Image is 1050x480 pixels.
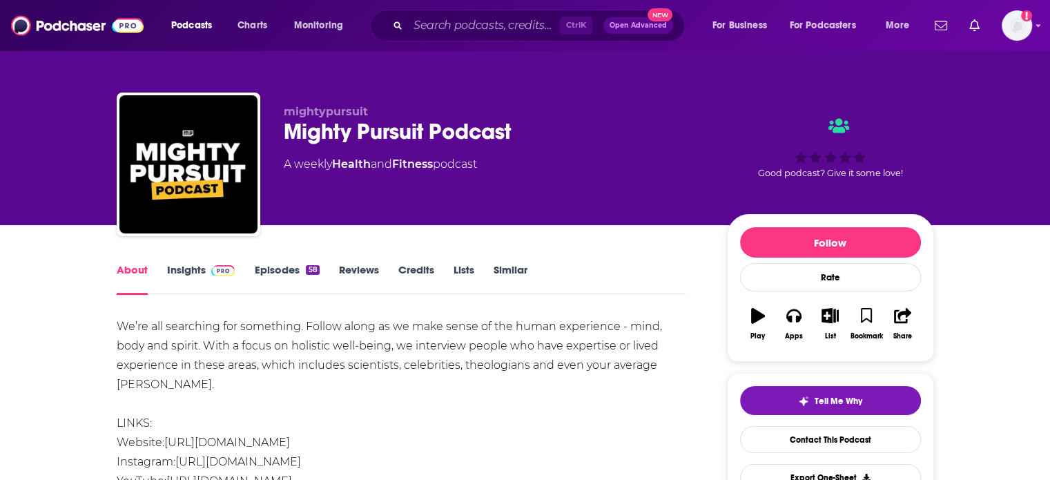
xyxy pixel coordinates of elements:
[284,15,361,37] button: open menu
[798,396,809,407] img: tell me why sparkle
[1002,10,1032,41] button: Show profile menu
[884,299,920,349] button: Share
[1021,10,1032,21] svg: Add a profile image
[1002,10,1032,41] span: Logged in as NickG
[740,426,921,453] a: Contact This Podcast
[162,15,230,37] button: open menu
[781,15,876,37] button: open menu
[332,157,371,171] a: Health
[929,14,953,37] a: Show notifications dropdown
[306,265,319,275] div: 58
[886,16,909,35] span: More
[254,263,319,295] a: Episodes58
[776,299,812,349] button: Apps
[175,455,301,468] a: [URL][DOMAIN_NAME]
[603,17,673,34] button: Open AdvancedNew
[284,105,368,118] span: mightypursuit
[750,332,765,340] div: Play
[284,156,477,173] div: A weekly podcast
[740,263,921,291] div: Rate
[383,10,698,41] div: Search podcasts, credits, & more...
[785,332,803,340] div: Apps
[610,22,667,29] span: Open Advanced
[494,263,527,295] a: Similar
[560,17,592,35] span: Ctrl K
[211,265,235,276] img: Podchaser Pro
[712,16,767,35] span: For Business
[648,8,672,21] span: New
[171,16,212,35] span: Podcasts
[1002,10,1032,41] img: User Profile
[740,299,776,349] button: Play
[825,332,836,340] div: List
[229,15,275,37] a: Charts
[740,227,921,258] button: Follow
[454,263,474,295] a: Lists
[703,15,784,37] button: open menu
[408,15,560,37] input: Search podcasts, credits, & more...
[876,15,926,37] button: open menu
[740,386,921,415] button: tell me why sparkleTell Me Why
[893,332,912,340] div: Share
[392,157,433,171] a: Fitness
[164,436,290,449] a: [URL][DOMAIN_NAME]
[11,12,144,39] img: Podchaser - Follow, Share and Rate Podcasts
[371,157,392,171] span: and
[167,263,235,295] a: InsightsPodchaser Pro
[758,168,903,178] span: Good podcast? Give it some love!
[119,95,257,233] img: Mighty Pursuit Podcast
[237,16,267,35] span: Charts
[294,16,343,35] span: Monitoring
[790,16,856,35] span: For Podcasters
[117,263,148,295] a: About
[964,14,985,37] a: Show notifications dropdown
[848,299,884,349] button: Bookmark
[815,396,862,407] span: Tell Me Why
[398,263,434,295] a: Credits
[812,299,848,349] button: List
[339,263,379,295] a: Reviews
[727,105,934,191] div: Good podcast? Give it some love!
[850,332,882,340] div: Bookmark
